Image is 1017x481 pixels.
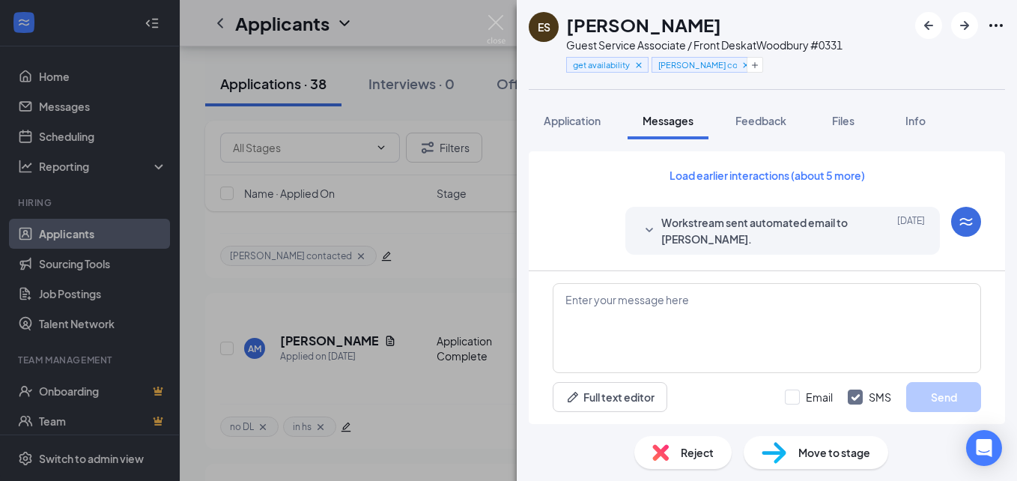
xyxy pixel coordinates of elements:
span: Info [905,114,926,127]
div: Open Intercom Messenger [966,430,1002,466]
svg: WorkstreamLogo [957,213,975,231]
svg: Cross [634,60,644,70]
svg: SmallChevronDown [640,222,658,240]
span: Messages [643,114,693,127]
svg: Ellipses [987,16,1005,34]
svg: Plus [750,61,759,70]
span: Workstream sent automated email to [PERSON_NAME]. [661,214,857,247]
span: [DATE] [897,214,925,247]
span: Reject [681,444,714,461]
span: get availability [573,58,630,71]
span: [PERSON_NAME] contacted [658,58,737,71]
button: ArrowLeftNew [915,12,942,39]
div: Guest Service Associate / Front Desk at Woodbury #0331 [566,37,843,52]
button: Load earlier interactions (about 5 more) [657,163,878,187]
svg: ArrowRight [956,16,974,34]
svg: ArrowLeftNew [920,16,938,34]
button: ArrowRight [951,12,978,39]
svg: Pen [565,390,580,405]
span: Feedback [735,114,786,127]
button: Send [906,382,981,412]
button: Plus [747,57,763,73]
svg: Cross [741,60,751,70]
div: ES [538,19,550,34]
button: Full text editorPen [553,382,667,412]
h1: [PERSON_NAME] [566,12,721,37]
span: Files [832,114,854,127]
span: Move to stage [798,444,870,461]
span: Application [544,114,601,127]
